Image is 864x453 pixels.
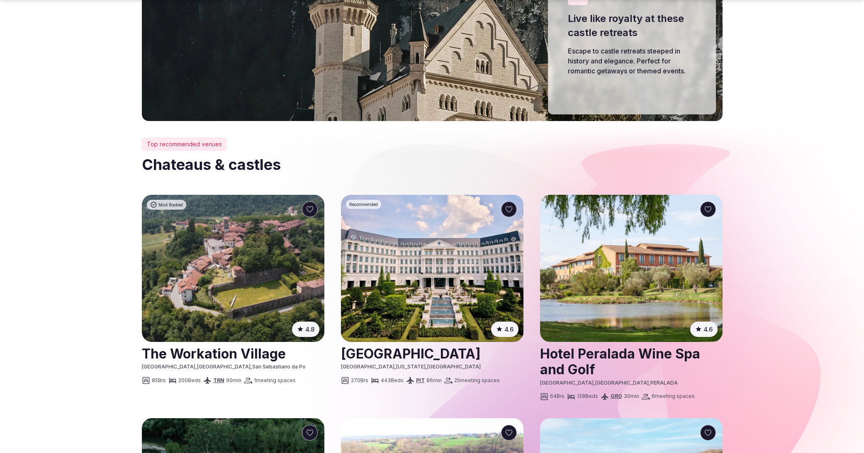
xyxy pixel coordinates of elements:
[305,325,314,334] span: 4.8
[540,195,723,342] img: Hotel Peralada Wine Spa and Golf
[690,322,718,337] button: 4.6
[251,363,252,370] span: ,
[178,377,201,384] span: 200 Beds
[652,393,695,400] span: 6 meeting spaces
[540,380,594,386] span: [GEOGRAPHIC_DATA]
[381,377,404,384] span: 443 Beds
[426,377,442,384] span: 86 min
[158,202,183,208] span: Most Booked
[540,343,723,380] a: View venue
[577,393,598,400] span: 128 Beds
[195,363,197,370] span: ,
[142,363,195,370] span: [GEOGRAPHIC_DATA]
[611,393,622,399] a: GRO
[142,138,227,151] div: Top recommended venues
[152,377,166,384] span: 85 Brs
[142,195,324,342] a: See The Workation Village
[504,325,514,334] span: 4.6
[396,363,426,370] span: [US_STATE]
[649,380,650,386] span: ,
[568,12,696,39] h1: Live like royalty at these castle retreats
[550,393,565,400] span: 64 Brs
[624,393,639,400] span: 30 min
[540,343,723,380] h2: Hotel Peralada Wine Spa and Golf
[226,377,241,384] span: 90 min
[341,343,523,363] a: View venue
[595,380,649,386] span: [GEOGRAPHIC_DATA]
[594,380,595,386] span: ,
[142,195,324,342] img: The Workation Village
[394,363,396,370] span: ,
[341,343,523,363] h2: [GEOGRAPHIC_DATA]
[351,377,368,384] span: 270 Brs
[416,377,425,383] a: PIT
[213,377,224,383] a: TRN
[346,200,381,209] div: Recommended
[147,200,186,210] div: Most Booked
[491,322,518,337] button: 4.6
[540,195,723,342] a: See Hotel Peralada Wine Spa and Golf
[197,363,251,370] span: [GEOGRAPHIC_DATA]
[142,343,324,363] h2: The Workation Village
[252,363,306,370] span: San Sebastiano da Po
[703,325,713,334] span: 4.6
[341,363,394,370] span: [GEOGRAPHIC_DATA]
[254,377,296,384] span: 1 meeting spaces
[454,377,500,384] span: 25 meeting spaces
[426,363,427,370] span: ,
[292,322,319,337] button: 4.8
[427,363,481,370] span: [GEOGRAPHIC_DATA]
[142,343,324,363] a: View venue
[349,201,378,207] span: Recommended
[650,380,678,386] span: PERALADA
[568,46,696,76] p: Escape to castle retreats steeped in history and elegance. Perfect for romantic getaways or theme...
[341,195,523,342] img: Nemacolin Resort
[341,195,523,342] a: See Nemacolin Resort
[142,154,723,175] h2: Chateaus & castles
